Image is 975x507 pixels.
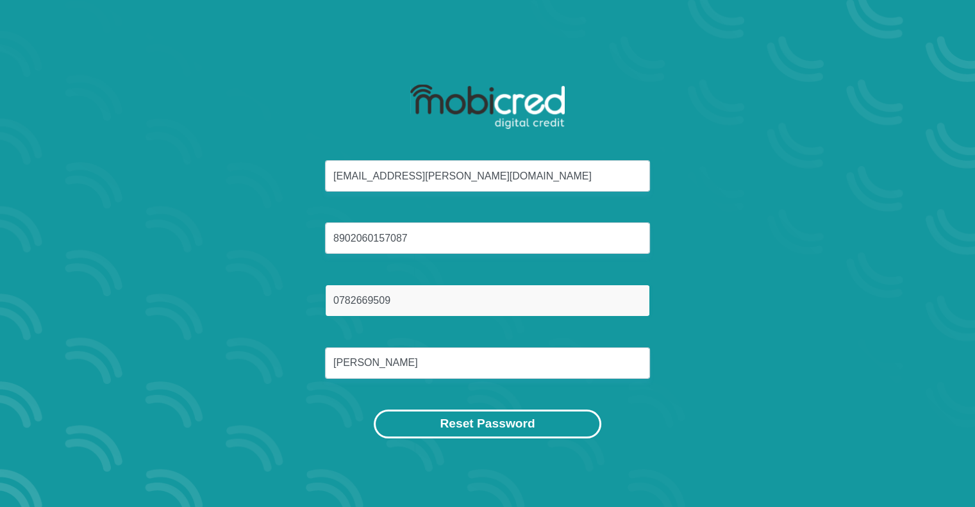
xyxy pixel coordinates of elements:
[410,85,565,129] img: mobicred logo
[325,222,650,254] input: ID Number
[325,160,650,192] input: Email
[325,347,650,379] input: Surname
[325,285,650,316] input: Cellphone Number
[374,410,601,438] button: Reset Password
